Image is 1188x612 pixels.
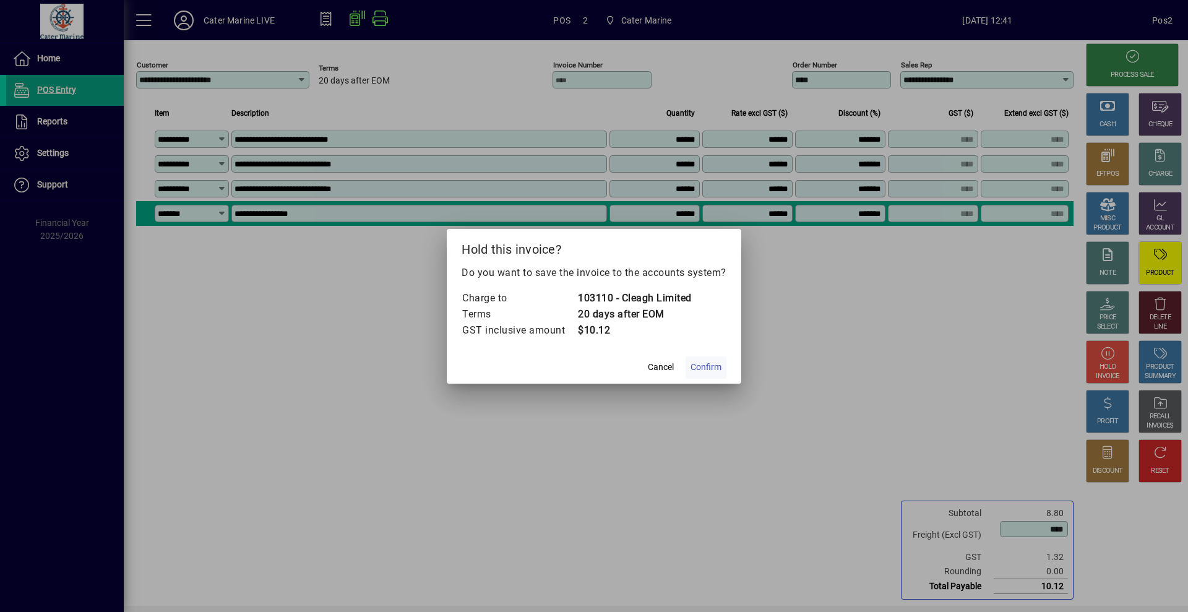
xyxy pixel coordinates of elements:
td: Charge to [462,290,577,306]
p: Do you want to save the invoice to the accounts system? [462,265,726,280]
h2: Hold this invoice? [447,229,741,265]
td: $10.12 [577,322,692,338]
td: 20 days after EOM [577,306,692,322]
td: 103110 - Cleagh Limited [577,290,692,306]
span: Cancel [648,361,674,374]
td: GST inclusive amount [462,322,577,338]
span: Confirm [691,361,721,374]
td: Terms [462,306,577,322]
button: Confirm [686,356,726,379]
button: Cancel [641,356,681,379]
